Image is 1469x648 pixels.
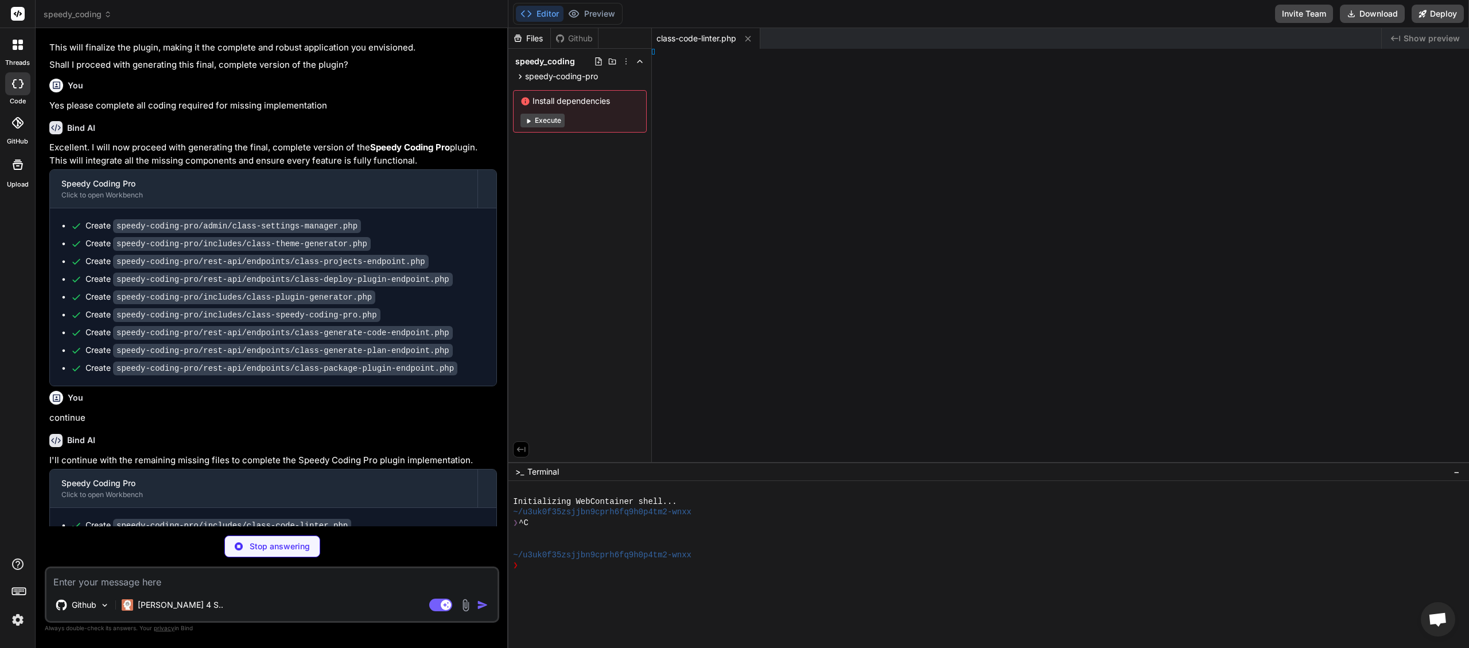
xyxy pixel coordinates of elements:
[1404,33,1460,44] span: Show preview
[49,454,497,467] p: I'll continue with the remaining missing files to complete the Speedy Coding Pro plugin implement...
[86,344,453,356] div: Create
[86,255,429,267] div: Create
[520,95,639,107] span: Install dependencies
[49,59,497,72] p: Shall I proceed with generating this final, complete version of the plugin?
[68,80,83,91] h6: You
[68,392,83,403] h6: You
[44,9,112,20] span: speedy_coding
[513,560,519,571] span: ❯
[1340,5,1405,23] button: Download
[86,362,457,374] div: Create
[563,6,620,22] button: Preview
[49,99,497,112] p: Yes please complete all coding required for missing implementation
[1412,5,1464,23] button: Deploy
[515,56,575,67] span: speedy_coding
[370,142,450,153] strong: Speedy Coding Pro
[113,273,453,286] code: speedy-coding-pro/rest-api/endpoints/class-deploy-plugin-endpoint.php
[67,434,95,446] h6: Bind AI
[1454,466,1460,478] span: −
[86,327,453,339] div: Create
[49,412,497,425] p: continue
[113,519,351,533] code: speedy-coding-pro/includes/class-code-linter.php
[250,541,310,552] p: Stop answering
[61,490,466,499] div: Click to open Workbench
[513,518,519,529] span: ❯
[513,550,691,561] span: ~/u3uk0f35zsjjbn9cprh6fq9h0p4tm2-wnxx
[113,219,361,233] code: speedy-coding-pro/admin/class-settings-manager.php
[86,220,361,232] div: Create
[5,58,30,68] label: threads
[138,599,223,611] p: [PERSON_NAME] 4 S..
[7,137,28,146] label: GitHub
[8,610,28,630] img: settings
[50,170,477,208] button: Speedy Coding ProClick to open Workbench
[113,308,380,322] code: speedy-coding-pro/includes/class-speedy-coding-pro.php
[10,96,26,106] label: code
[1451,463,1462,481] button: −
[154,624,174,631] span: privacy
[1421,602,1455,637] div: Open chat
[515,466,524,478] span: >_
[656,33,736,44] span: class-code-linter.php
[520,114,565,127] button: Execute
[122,599,133,611] img: Claude 4 Sonnet
[113,290,375,304] code: speedy-coding-pro/includes/class-plugin-generator.php
[72,599,96,611] p: Github
[113,326,453,340] code: speedy-coding-pro/rest-api/endpoints/class-generate-code-endpoint.php
[86,519,351,531] div: Create
[459,599,472,612] img: attachment
[49,41,497,55] p: This will finalize the plugin, making it the complete and robust application you envisioned.
[513,496,677,507] span: Initializing WebContainer shell...
[86,309,380,321] div: Create
[477,599,488,611] img: icon
[67,122,95,134] h6: Bind AI
[113,237,371,251] code: speedy-coding-pro/includes/class-theme-generator.php
[7,180,29,189] label: Upload
[86,238,371,250] div: Create
[86,291,375,303] div: Create
[86,273,453,285] div: Create
[61,191,466,200] div: Click to open Workbench
[525,71,598,82] span: speedy-coding-pro
[508,33,550,44] div: Files
[113,362,457,375] code: speedy-coding-pro/rest-api/endpoints/class-package-plugin-endpoint.php
[50,469,477,507] button: Speedy Coding ProClick to open Workbench
[49,141,497,167] p: Excellent. I will now proceed with generating the final, complete version of the plugin. This wil...
[1275,5,1333,23] button: Invite Team
[113,344,453,358] code: speedy-coding-pro/rest-api/endpoints/class-generate-plan-endpoint.php
[527,466,559,478] span: Terminal
[516,6,563,22] button: Editor
[61,478,466,489] div: Speedy Coding Pro
[551,33,598,44] div: Github
[61,178,466,189] div: Speedy Coding Pro
[513,507,691,518] span: ~/u3uk0f35zsjjbn9cprh6fq9h0p4tm2-wnxx
[519,518,528,529] span: ^C
[113,255,429,269] code: speedy-coding-pro/rest-api/endpoints/class-projects-endpoint.php
[45,623,499,634] p: Always double-check its answers. Your in Bind
[100,600,110,610] img: Pick Models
